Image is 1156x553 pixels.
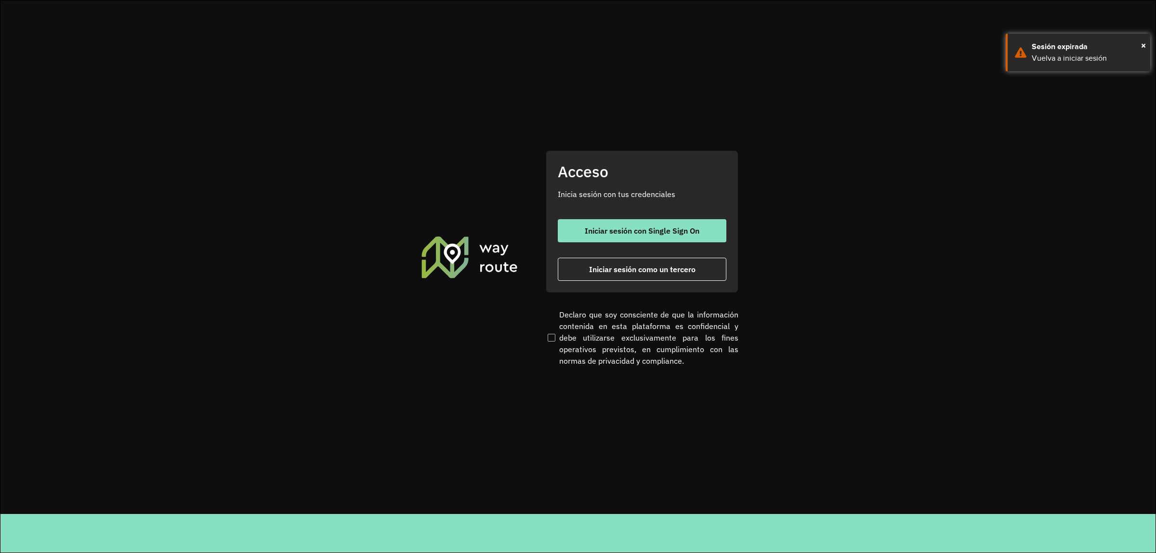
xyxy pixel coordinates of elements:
[1141,38,1146,53] span: ×
[420,235,519,279] img: Roteirizador AmbevTech
[558,258,726,281] button: button
[546,309,738,367] label: Declaro que soy consciente de que la información contenida en esta plataforma es confidencial y d...
[589,265,696,273] span: Iniciar sesión como un tercero
[1032,53,1143,64] div: Vuelva a iniciar sesión
[1032,41,1143,53] div: Sesión expirada
[558,162,726,181] h2: Acceso
[558,188,726,200] p: Inicia sesión con tus credenciales
[558,219,726,242] button: button
[1141,38,1146,53] button: Close
[585,227,699,235] span: Iniciar sesión con Single Sign On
